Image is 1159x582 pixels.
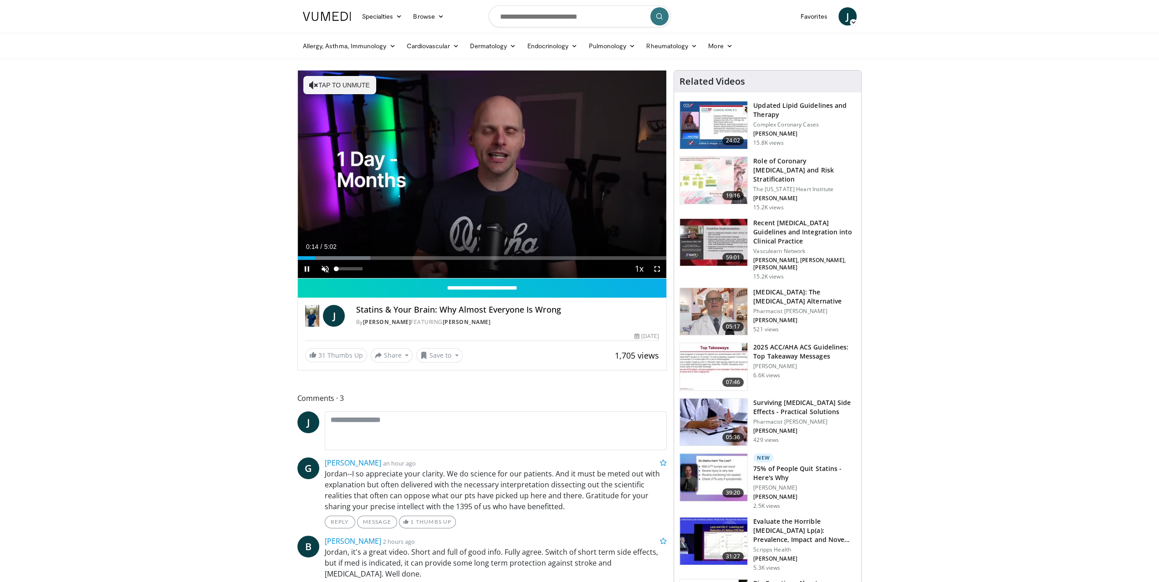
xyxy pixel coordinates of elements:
[356,305,659,315] h4: Statins & Your Brain: Why Almost Everyone Is Wrong
[399,516,456,528] a: 1 Thumbs Up
[679,218,856,280] a: 59:01 Recent [MEDICAL_DATA] Guidelines and Integration into Clinical Practice Vasculearn Network ...
[722,136,744,145] span: 24:02
[753,308,856,315] p: Pharmacist [PERSON_NAME]
[318,351,326,359] span: 31
[722,552,744,561] span: 31:27
[679,343,856,391] a: 07:46 2025 ACC/AHA ACS Guidelines: Top Takeaway Messages [PERSON_NAME] 6.6K views
[297,37,401,55] a: Allergy, Asthma, Immunology
[753,564,780,572] p: 5.3K views
[356,318,659,326] div: By FEATURING
[442,318,490,326] a: [PERSON_NAME]
[679,101,856,149] a: 24:02 Updated Lipid Guidelines and Therapy Complex Coronary Cases [PERSON_NAME] 15.8K views
[753,248,856,255] p: Vasculearn Network
[753,517,856,544] h3: Evaluate the Horrible [MEDICAL_DATA] Lp(a): Prevalence, Impact and Nove…
[641,37,703,55] a: Rheumatology
[753,139,783,147] p: 15.8K views
[521,37,583,55] a: Endocrinology
[630,260,648,278] button: Playback Rate
[297,411,319,433] a: J
[321,243,322,250] span: /
[753,427,856,435] p: [PERSON_NAME]
[679,517,856,572] a: 31:27 Evaluate the Horrible [MEDICAL_DATA] Lp(a): Prevalence, Impact and Nove… Scripps Health [PE...
[722,322,744,331] span: 05:17
[680,517,747,565] img: f6e6f883-ccb1-4253-bcd6-da3bfbdd46bb.150x105_q85_crop-smart_upscale.jpg
[325,547,667,579] p: Jordan, it's a great video. Short and full of good info. Fully agree. Switch of short term side e...
[679,398,856,446] a: 05:36 Surviving [MEDICAL_DATA] Side Effects - Practical Solutions Pharmacist [PERSON_NAME] [PERSO...
[703,37,738,55] a: More
[753,372,780,379] p: 6.6K views
[337,267,363,270] div: Volume Level
[634,332,659,340] div: [DATE]
[753,130,856,137] p: [PERSON_NAME]
[298,71,667,278] video-js: Video Player
[753,288,856,306] h3: [MEDICAL_DATA]: The [MEDICAL_DATA] Alternative
[371,348,413,363] button: Share
[679,157,856,211] a: 19:16 Role of Coronary [MEDICAL_DATA] and Risk Stratification The [US_STATE] Heart Institute [PER...
[297,392,667,404] span: Comments 3
[305,348,367,362] a: 31 Thumbs Up
[680,399,747,446] img: 1778299e-4205-438f-a27e-806da4d55abe.150x105_q85_crop-smart_upscale.jpg
[680,454,747,501] img: 79764dec-74e5-4d11-9932-23f29d36f9dc.150x105_q85_crop-smart_upscale.jpg
[753,418,856,425] p: Pharmacist [PERSON_NAME]
[383,537,415,546] small: 2 hours ago
[679,453,856,510] a: 39:20 New 75% of People Quit Statins - Here's Why [PERSON_NAME] [PERSON_NAME] 2.5K views
[722,488,744,497] span: 39:20
[680,343,747,390] img: 369ac253-1227-4c00-b4e1-6e957fd240a8.150x105_q85_crop-smart_upscale.jpg
[753,195,856,202] p: [PERSON_NAME]
[753,273,783,280] p: 15.2K views
[323,305,345,327] a: J
[795,7,833,25] a: Favorites
[753,484,856,491] p: [PERSON_NAME]
[615,350,659,361] span: 1,705 views
[401,37,464,55] a: Cardiovascular
[722,191,744,200] span: 19:16
[306,243,318,250] span: 0:14
[753,218,856,246] h3: Recent [MEDICAL_DATA] Guidelines and Integration into Clinical Practice
[298,256,667,260] div: Progress Bar
[753,363,856,370] p: [PERSON_NAME]
[303,12,351,21] img: VuMedi Logo
[753,502,780,510] p: 2.5K views
[408,7,449,25] a: Browse
[679,288,856,336] a: 05:17 [MEDICAL_DATA]: The [MEDICAL_DATA] Alternative Pharmacist [PERSON_NAME] [PERSON_NAME] 521 v...
[416,348,463,363] button: Save to
[753,101,856,119] h3: Updated Lipid Guidelines and Therapy
[753,157,856,184] h3: Role of Coronary [MEDICAL_DATA] and Risk Stratification
[680,219,747,266] img: 87825f19-cf4c-4b91-bba1-ce218758c6bb.150x105_q85_crop-smart_upscale.jpg
[363,318,411,326] a: [PERSON_NAME]
[753,546,856,553] p: Scripps Health
[838,7,857,25] span: J
[722,378,744,387] span: 07:46
[325,536,381,546] a: [PERSON_NAME]
[753,453,773,462] p: New
[325,516,355,528] a: Reply
[583,37,641,55] a: Pulmonology
[383,459,416,467] small: an hour ago
[753,317,856,324] p: [PERSON_NAME]
[465,37,522,55] a: Dermatology
[316,260,334,278] button: Unmute
[324,243,337,250] span: 5:02
[753,464,856,482] h3: 75% of People Quit Statins - Here's Why
[298,260,316,278] button: Pause
[303,76,376,94] button: Tap to unmute
[410,518,414,525] span: 1
[753,398,856,416] h3: Surviving [MEDICAL_DATA] Side Effects - Practical Solutions
[297,536,319,557] span: B
[753,186,856,193] p: The [US_STATE] Heart Institute
[753,436,779,444] p: 429 views
[305,305,320,327] img: Dr. Jordan Rennicke
[753,204,783,211] p: 15.2K views
[680,288,747,335] img: ce9609b9-a9bf-4b08-84dd-8eeb8ab29fc6.150x105_q85_crop-smart_upscale.jpg
[489,5,671,27] input: Search topics, interventions
[722,433,744,442] span: 05:36
[753,326,779,333] p: 521 views
[680,101,747,149] img: 77f671eb-9394-4acc-bc78-a9f077f94e00.150x105_q85_crop-smart_upscale.jpg
[648,260,666,278] button: Fullscreen
[753,493,856,501] p: [PERSON_NAME]
[753,121,856,128] p: Complex Coronary Cases
[679,76,745,87] h4: Related Videos
[753,257,856,271] p: [PERSON_NAME], [PERSON_NAME], [PERSON_NAME]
